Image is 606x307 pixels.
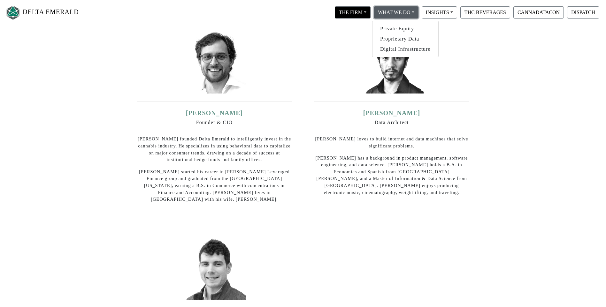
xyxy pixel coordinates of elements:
a: DISPATCH [565,9,601,15]
a: CANNADATACON [512,9,565,15]
img: ian [182,30,246,94]
h6: Data Architect [314,119,469,125]
img: david [360,30,424,94]
img: Logo [5,4,21,21]
img: mike [182,236,246,300]
a: [PERSON_NAME] [186,109,243,116]
button: INSIGHTS [422,6,457,19]
h6: Founder & CIO [137,119,292,125]
a: Digital Infrastructure [372,44,438,54]
a: [PERSON_NAME] [363,109,420,116]
div: THE FIRM [372,21,439,57]
button: WHAT WE DO [374,6,418,19]
button: CANNADATACON [513,6,564,19]
p: [PERSON_NAME] loves to build internet and data machines that solve significant problems. [314,136,469,149]
p: [PERSON_NAME] founded Delta Emerald to intelligently invest in the cannabis industry. He speciali... [137,136,292,163]
button: DISPATCH [567,6,599,19]
button: THE FIRM [335,6,371,19]
button: THC BEVERAGES [460,6,510,19]
p: [PERSON_NAME] started his career in [PERSON_NAME] Leveraged Finance group and graduated from the ... [137,168,292,203]
a: Proprietary Data [372,34,438,44]
p: [PERSON_NAME] has a background in product management, software engineering, and data science. [PE... [314,155,469,196]
a: THC BEVERAGES [459,9,512,15]
a: DELTA EMERALD [5,3,79,23]
a: Private Equity [372,24,438,34]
